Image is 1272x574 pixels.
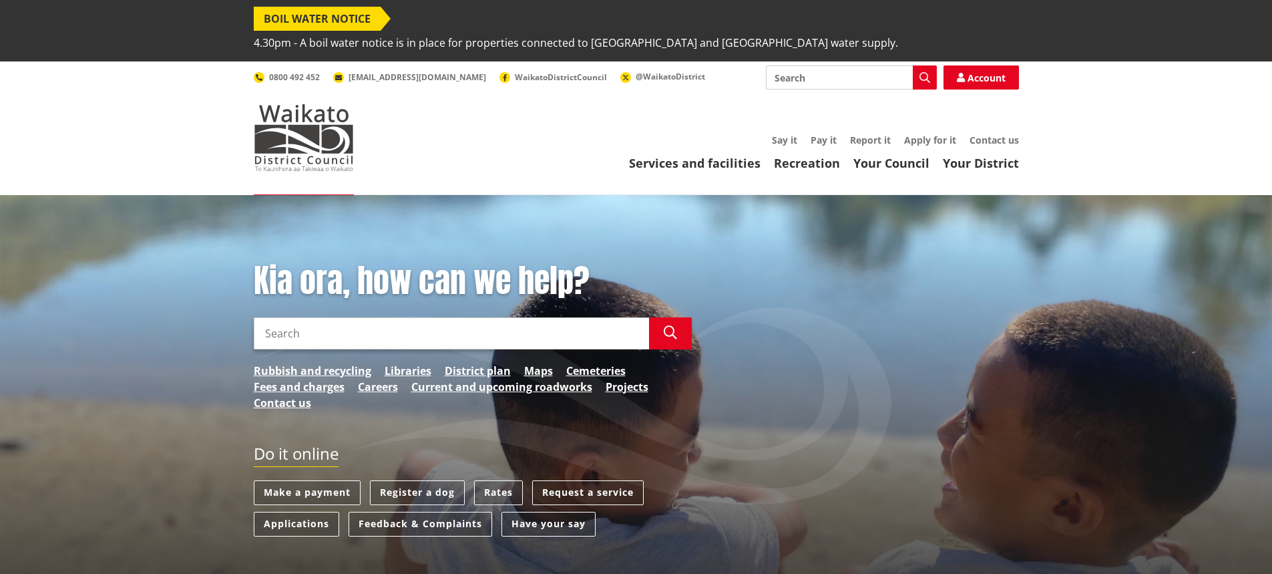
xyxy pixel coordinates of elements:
[254,444,339,468] h2: Do it online
[370,480,465,505] a: Register a dog
[499,71,607,83] a: WaikatoDistrictCouncil
[943,65,1019,90] a: Account
[566,363,626,379] a: Cemeteries
[254,512,339,537] a: Applications
[269,71,320,83] span: 0800 492 452
[385,363,431,379] a: Libraries
[636,71,705,82] span: @WaikatoDistrict
[254,317,649,349] input: Search input
[970,134,1019,146] a: Contact us
[349,71,486,83] span: [EMAIL_ADDRESS][DOMAIN_NAME]
[850,134,891,146] a: Report it
[811,134,837,146] a: Pay it
[358,379,398,395] a: Careers
[532,480,644,505] a: Request a service
[629,155,761,171] a: Services and facilities
[254,104,354,171] img: Waikato District Council - Te Kaunihera aa Takiwaa o Waikato
[349,512,492,537] a: Feedback & Complaints
[333,71,486,83] a: [EMAIL_ADDRESS][DOMAIN_NAME]
[254,379,345,395] a: Fees and charges
[474,480,523,505] a: Rates
[411,379,592,395] a: Current and upcoming roadworks
[606,379,648,395] a: Projects
[853,155,929,171] a: Your Council
[254,363,371,379] a: Rubbish and recycling
[254,262,692,301] h1: Kia ora, how can we help?
[501,512,596,537] a: Have your say
[774,155,840,171] a: Recreation
[254,31,898,55] span: 4.30pm - A boil water notice is in place for properties connected to [GEOGRAPHIC_DATA] and [GEOGR...
[254,71,320,83] a: 0800 492 452
[524,363,553,379] a: Maps
[943,155,1019,171] a: Your District
[254,480,361,505] a: Make a payment
[515,71,607,83] span: WaikatoDistrictCouncil
[445,363,511,379] a: District plan
[254,395,311,411] a: Contact us
[254,7,381,31] span: BOIL WATER NOTICE
[772,134,797,146] a: Say it
[620,71,705,82] a: @WaikatoDistrict
[904,134,956,146] a: Apply for it
[766,65,937,90] input: Search input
